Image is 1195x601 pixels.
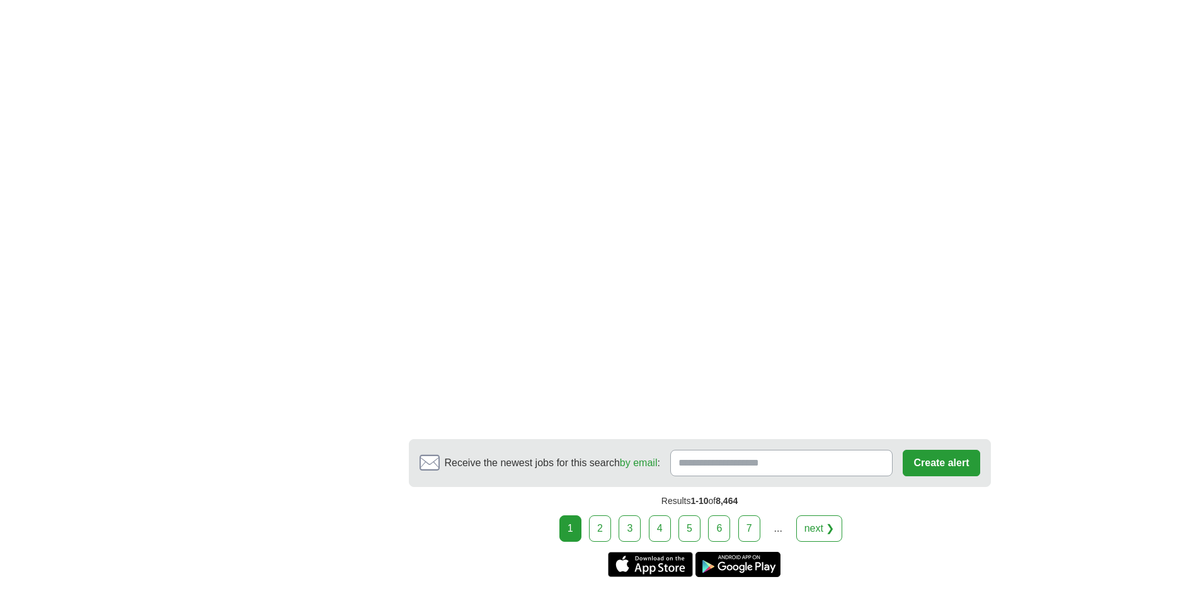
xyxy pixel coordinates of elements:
[620,457,658,468] a: by email
[690,496,708,506] span: 1-10
[765,516,791,541] div: ...
[903,450,980,476] button: Create alert
[649,515,671,542] a: 4
[619,515,641,542] a: 3
[678,515,700,542] a: 5
[716,496,738,506] span: 8,464
[796,515,843,542] a: next ❯
[695,552,780,577] a: Get the Android app
[708,515,730,542] a: 6
[589,515,611,542] a: 2
[608,552,693,577] a: Get the iPhone app
[559,515,581,542] div: 1
[409,487,991,515] div: Results of
[738,515,760,542] a: 7
[445,455,660,471] span: Receive the newest jobs for this search :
